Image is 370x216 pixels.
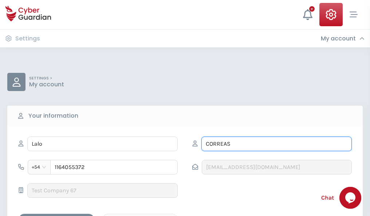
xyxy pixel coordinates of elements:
[29,81,64,88] p: My account
[28,111,78,120] b: Your information
[32,162,47,173] span: +54
[339,187,363,209] iframe: chat widget
[321,35,365,42] div: My account
[321,35,356,42] h3: My account
[15,35,40,42] h3: Settings
[29,76,64,81] p: SETTINGS >
[309,6,315,12] div: +
[321,193,334,202] span: Chat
